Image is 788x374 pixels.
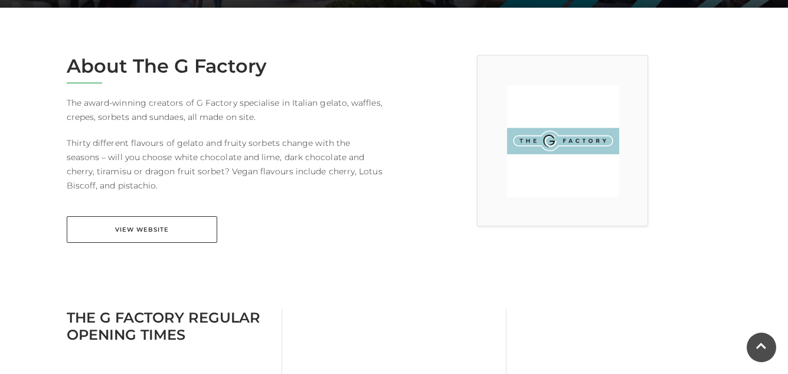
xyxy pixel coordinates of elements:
[67,96,385,124] p: The award-winning creators of G Factory specialise in Italian gelato, waffles, crepes, sorbets an...
[67,55,385,77] h2: About The G Factory
[67,136,385,193] p: Thirty different flavours of gelato and fruity sorbets change with the seasons – will you choose ...
[67,216,217,243] a: View Website
[67,309,273,343] h3: The G Factory Regular Opening Times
